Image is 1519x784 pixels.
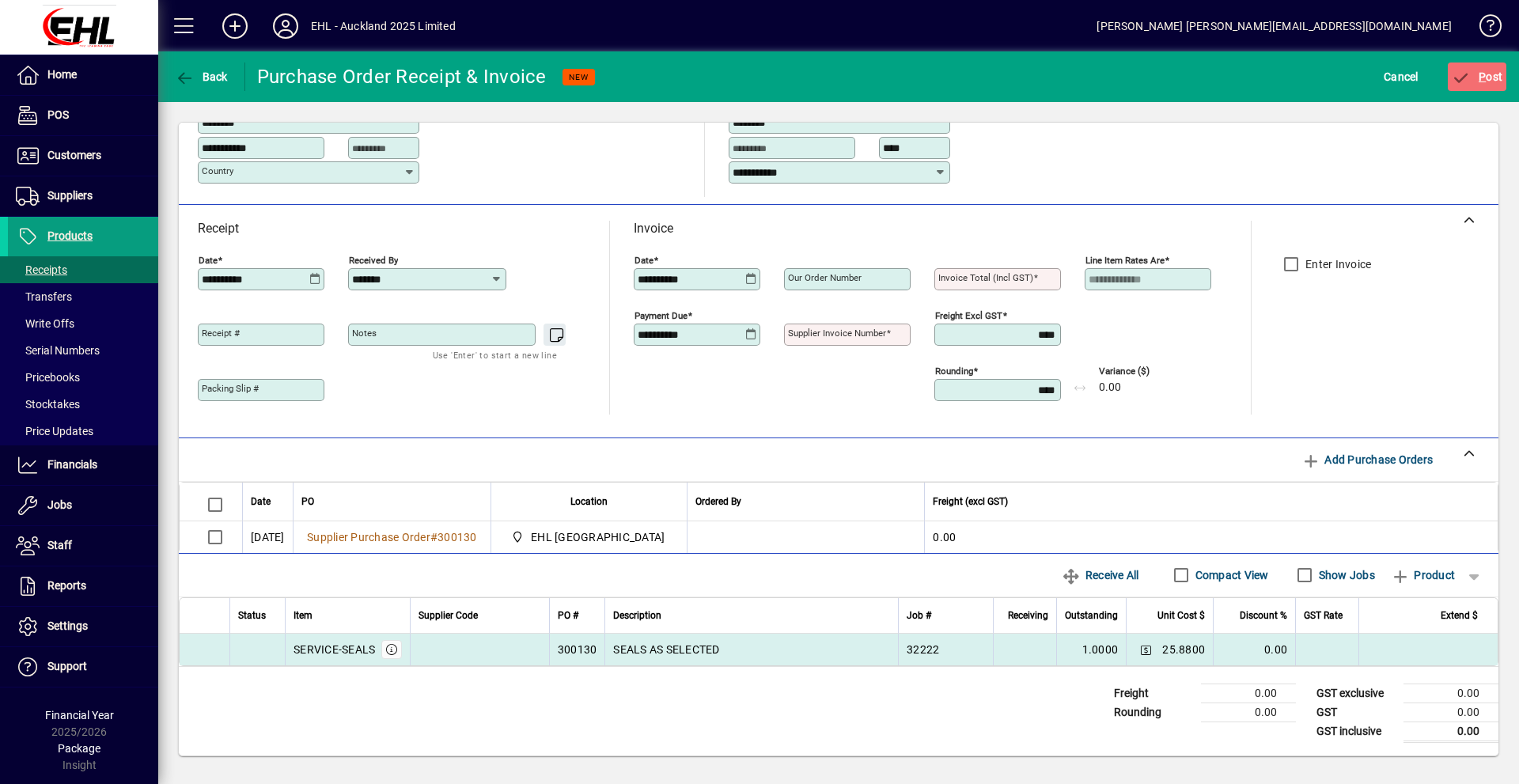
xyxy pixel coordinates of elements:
[47,229,93,242] span: Products
[16,290,72,303] span: Transfers
[47,579,86,592] span: Reports
[8,310,158,337] a: Write Offs
[301,493,483,510] div: PO
[788,272,862,283] mat-label: Our order number
[531,529,665,545] span: EHL [GEOGRAPHIC_DATA]
[1403,722,1498,741] td: 0.00
[16,344,100,357] span: Serial Numbers
[1162,642,1205,657] span: 25.8800
[8,256,158,283] a: Receipts
[1301,447,1433,472] span: Add Purchase Orders
[242,521,293,553] td: [DATE]
[1295,445,1439,474] button: Add Purchase Orders
[1479,70,1486,83] span: P
[569,72,589,82] span: NEW
[558,607,578,624] span: PO #
[1304,607,1343,624] span: GST Rate
[1391,562,1455,588] span: Product
[16,425,93,437] span: Price Updates
[1085,255,1165,266] mat-label: Line item rates are
[47,149,101,161] span: Customers
[1316,567,1375,583] label: Show Jobs
[47,68,77,81] span: Home
[16,398,80,411] span: Stocktakes
[8,337,158,364] a: Serial Numbers
[1157,607,1205,624] span: Unit Cost $
[8,136,158,176] a: Customers
[238,607,266,624] span: Status
[210,12,260,40] button: Add
[1380,62,1422,91] button: Cancel
[1468,3,1499,55] a: Knowledge Base
[907,607,931,624] span: Job #
[1106,684,1201,703] td: Freight
[8,445,158,485] a: Financials
[47,458,97,471] span: Financials
[307,531,430,543] span: Supplier Purchase Order
[301,493,314,510] span: PO
[1384,64,1419,89] span: Cancel
[1097,13,1452,39] div: [PERSON_NAME] [PERSON_NAME][EMAIL_ADDRESS][DOMAIN_NAME]
[301,528,483,546] a: Supplier Purchase Order#300130
[938,272,1033,283] mat-label: Invoice Total (incl GST)
[1201,703,1296,722] td: 0.00
[47,189,93,202] span: Suppliers
[613,607,661,624] span: Description
[47,108,69,121] span: POS
[202,328,240,339] mat-label: Receipt #
[433,346,557,364] mat-hint: Use 'Enter' to start a new line
[47,539,72,551] span: Staff
[933,493,1008,510] span: Freight (excl GST)
[1055,561,1145,589] button: Receive All
[924,521,1498,553] td: 0.00
[8,418,158,445] a: Price Updates
[549,634,605,665] td: 300130
[1056,634,1126,665] td: 1.0000
[1383,561,1463,589] button: Product
[8,283,158,310] a: Transfers
[1201,684,1296,703] td: 0.00
[251,493,271,510] span: Date
[1448,62,1507,91] button: Post
[1309,722,1403,741] td: GST inclusive
[935,310,1002,321] mat-label: Freight excl GST
[8,364,158,391] a: Pricebooks
[570,493,608,510] span: Location
[695,493,916,510] div: Ordered By
[294,607,313,624] span: Item
[1008,607,1048,624] span: Receiving
[1403,703,1498,722] td: 0.00
[604,634,898,665] td: SEALS AS SELECTED
[788,328,886,339] mat-label: Supplier invoice number
[349,255,398,266] mat-label: Received by
[8,647,158,687] a: Support
[1302,256,1371,272] label: Enter Invoice
[8,96,158,135] a: POS
[47,660,87,672] span: Support
[199,255,218,266] mat-label: Date
[1213,634,1295,665] td: 0.00
[8,566,158,606] a: Reports
[47,619,88,632] span: Settings
[419,607,478,624] span: Supplier Code
[16,263,67,276] span: Receipts
[8,526,158,566] a: Staff
[202,383,259,394] mat-label: Packing Slip #
[1309,703,1403,722] td: GST
[935,365,973,377] mat-label: Rounding
[1452,70,1503,83] span: ost
[1099,381,1121,394] span: 0.00
[1309,684,1403,703] td: GST exclusive
[8,607,158,646] a: Settings
[45,709,114,722] span: Financial Year
[1099,366,1194,377] span: Variance ($)
[1403,684,1498,703] td: 0.00
[507,528,672,547] span: EHL AUCKLAND
[8,55,158,95] a: Home
[175,70,228,83] span: Back
[16,371,80,384] span: Pricebooks
[1106,703,1201,722] td: Rounding
[438,531,477,543] span: 300130
[251,493,285,510] div: Date
[430,531,438,543] span: #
